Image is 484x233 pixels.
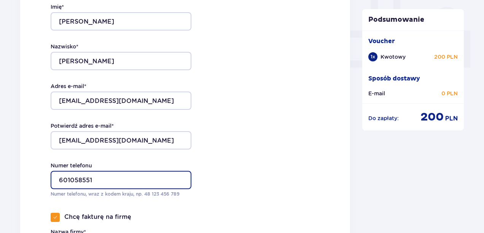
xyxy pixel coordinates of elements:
[445,114,458,123] span: PLN
[51,162,92,169] label: Numer telefonu
[51,122,114,130] label: Potwierdź adres e-mail *
[64,213,131,221] p: Chcę fakturę na firmę
[420,110,444,124] span: 200
[368,90,385,97] p: E-mail
[51,131,191,149] input: Potwierdź adres e-mail
[51,92,191,110] input: Adres e-mail
[51,52,191,70] input: Nazwisko
[51,171,191,189] input: Numer telefonu
[368,37,395,45] p: Voucher
[381,53,406,61] p: Kwotowy
[51,191,191,198] p: Numer telefonu, wraz z kodem kraju, np. 48 ​123 ​456 ​789
[51,82,86,90] label: Adres e-mail *
[368,52,377,61] div: 1 x
[51,3,64,11] label: Imię *
[51,12,191,31] input: Imię
[434,53,458,61] p: 200 PLN
[362,15,464,24] p: Podsumowanie
[51,43,78,50] label: Nazwisko *
[368,74,420,83] p: Sposób dostawy
[368,114,399,122] p: Do zapłaty :
[441,90,458,97] p: 0 PLN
